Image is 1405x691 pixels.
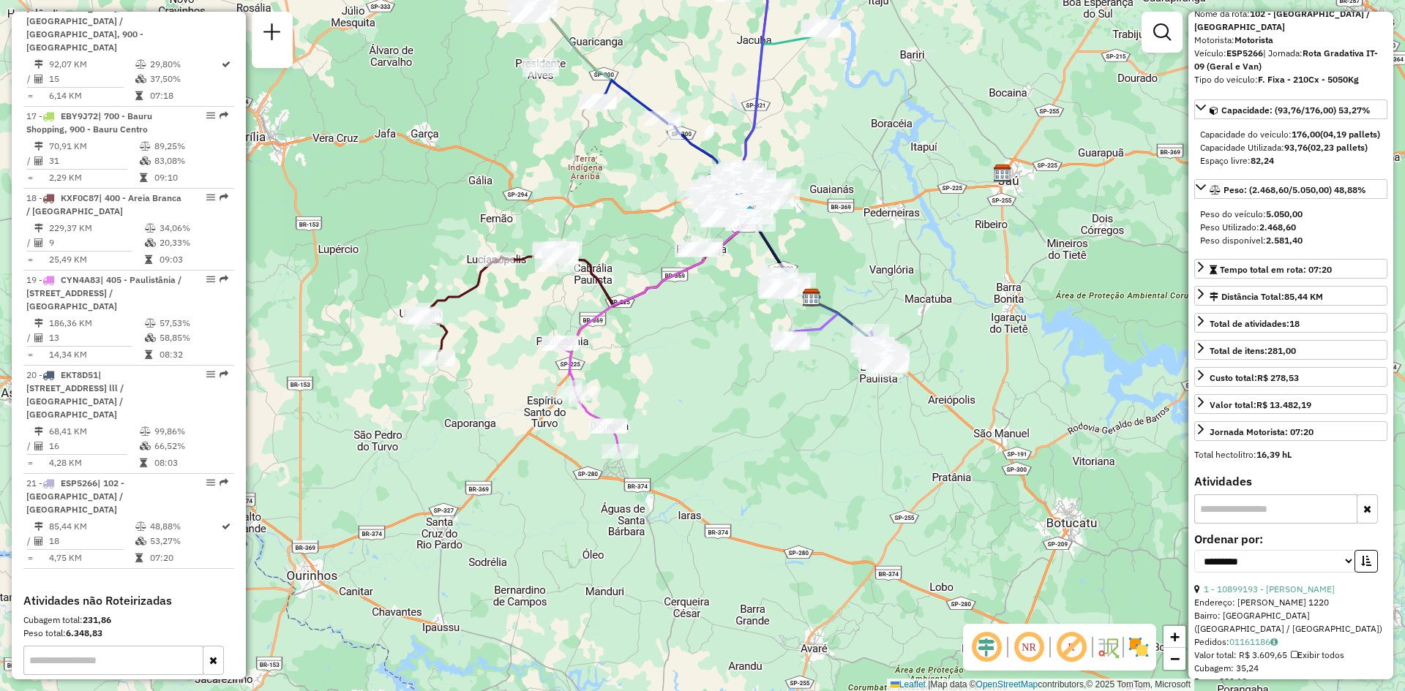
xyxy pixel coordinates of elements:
[34,522,43,531] i: Distância Total
[1127,635,1150,659] img: Exibir/Ocultar setores
[1200,154,1382,167] div: Espaço livre:
[1194,202,1387,253] div: Peso: (2.468,60/5.050,00) 48,88%
[1210,426,1314,439] div: Jornada Motorista: 07:20
[140,458,147,467] i: Tempo total em rota
[26,369,124,420] span: 20 -
[48,534,135,548] td: 18
[26,369,124,420] span: | [STREET_ADDRESS] lll / [GEOGRAPHIC_DATA] / [GEOGRAPHIC_DATA]
[149,57,220,72] td: 29,80%
[206,193,215,202] em: Opções
[1194,179,1387,199] a: Peso: (2.468,60/5.050,00) 48,88%
[1257,372,1299,383] strong: R$ 278,53
[1170,649,1180,668] span: −
[145,319,156,328] i: % de utilização do peso
[48,456,139,470] td: 4,28 KM
[26,110,152,135] span: 17 -
[511,8,547,23] div: Atividade não roteirizada - MARCIA REGINA ZUQUIE
[222,522,231,531] i: Rota otimizada
[1194,662,1259,673] span: Cubagem: 35,24
[149,88,220,103] td: 07:18
[34,537,43,545] i: Total de Atividades
[206,111,215,120] em: Opções
[34,60,43,69] i: Distância Total
[159,347,228,362] td: 08:32
[48,170,139,185] td: 2,29 KM
[26,154,34,168] td: /
[154,170,228,185] td: 09:10
[1355,550,1378,573] button: Ordem crescente
[159,316,228,331] td: 57,53%
[145,238,156,247] i: % de utilização da cubagem
[1258,74,1359,85] strong: F. Fixa - 210Cx - 5050Kg
[1170,627,1180,646] span: +
[522,58,559,72] div: Atividade não roteirizada - ADAILTO LUIZ MARTINS
[154,139,228,154] td: 89,25%
[1194,34,1387,47] div: Motorista:
[83,614,111,625] strong: 231,86
[1210,290,1323,303] div: Distância Total:
[1267,345,1296,356] strong: 281,00
[48,88,135,103] td: 6,14 KM
[1194,421,1387,441] a: Jornada Motorista: 07:20
[1210,399,1311,412] div: Valor total:
[48,139,139,154] td: 70,91 KM
[34,319,43,328] i: Distância Total
[159,331,228,345] td: 58,85%
[34,142,43,151] i: Distância Total
[1210,371,1299,385] div: Custo total:
[511,7,547,22] div: Atividade não roteirizada - MARCELO LOURENCO
[48,235,144,250] td: 9
[159,252,228,267] td: 09:03
[1194,48,1378,72] span: | Jornada:
[891,679,926,690] a: Leaflet
[140,427,151,436] i: % de utilização do peso
[48,316,144,331] td: 186,36 KM
[1266,235,1303,246] strong: 2.581,40
[26,477,124,515] span: | 102 - [GEOGRAPHIC_DATA] / [GEOGRAPHIC_DATA]
[1096,635,1120,659] img: Fluxo de ruas
[149,72,220,86] td: 37,50%
[61,192,99,203] span: KXF0C87
[159,221,228,235] td: 34,06%
[34,442,43,450] i: Total de Atividades
[1266,208,1303,219] strong: 5.050,00
[727,192,746,211] img: Bauru
[34,156,43,165] i: Total de Atividades
[145,333,156,342] i: % de utilização da cubagem
[993,164,1012,183] img: CDD Jau
[1234,34,1273,45] strong: Motorista
[887,679,1194,691] div: Map data © contributors,© 2025 TomTom, Microsoft
[26,110,152,135] span: | 700 - Bauru Shopping, 900 - Bauru Centro
[26,88,34,103] td: =
[23,627,234,640] div: Peso total:
[1194,259,1387,279] a: Tempo total em rota: 07:20
[220,478,228,487] em: Rota exportada
[1194,7,1387,34] div: Nome da rota:
[1210,318,1300,329] span: Total de atividades:
[1256,399,1311,410] strong: R$ 13.482,19
[1194,609,1387,635] div: Bairro: [GEOGRAPHIC_DATA] ([GEOGRAPHIC_DATA] / [GEOGRAPHIC_DATA])
[1194,73,1387,86] div: Tipo do veículo:
[26,534,34,548] td: /
[26,551,34,565] td: =
[1164,626,1185,648] a: Zoom in
[154,439,228,453] td: 66,52%
[26,72,34,86] td: /
[976,679,1038,690] a: OpenStreetMap
[154,456,228,470] td: 08:03
[26,235,34,250] td: /
[48,57,135,72] td: 92,07 KM
[1194,367,1387,387] a: Custo total:R$ 278,53
[26,274,181,311] span: | 405 - Paulistânia / [STREET_ADDRESS] / [GEOGRAPHIC_DATA]
[1200,128,1382,141] div: Capacidade do veículo:
[1194,99,1387,119] a: Capacidade: (93,76/176,00) 53,27%
[1194,635,1387,649] div: Pedidos:
[48,221,144,235] td: 229,37 KM
[26,192,181,216] span: | 400 - Areia Branca / [GEOGRAPHIC_DATA]
[48,252,144,267] td: 25,49 KM
[1220,264,1332,275] span: Tempo total em rota: 07:20
[154,154,228,168] td: 83,08%
[26,347,34,362] td: =
[1200,234,1382,247] div: Peso disponível:
[1204,584,1335,594] a: 1 - 10899193 - [PERSON_NAME]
